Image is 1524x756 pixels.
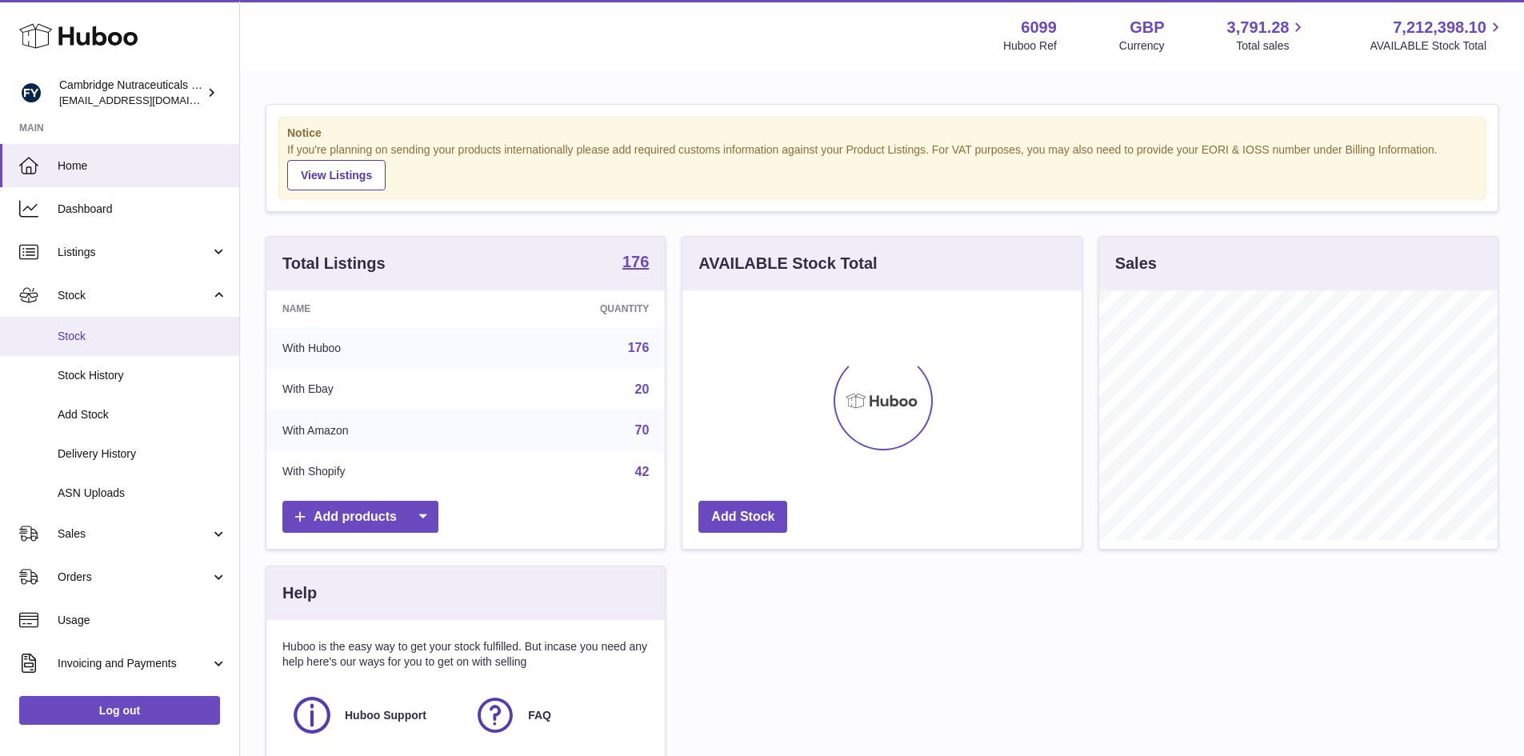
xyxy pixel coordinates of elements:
[59,78,203,108] div: Cambridge Nutraceuticals Ltd
[282,639,649,670] p: Huboo is the easy way to get your stock fulfilled. But incase you need any help here's our ways f...
[58,446,227,462] span: Delivery History
[528,708,551,723] span: FAQ
[698,253,877,274] h3: AVAILABLE Stock Total
[1003,38,1057,54] div: Huboo Ref
[58,158,227,174] span: Home
[58,202,227,217] span: Dashboard
[1393,17,1486,38] span: 7,212,398.10
[635,465,650,478] a: 42
[266,290,485,327] th: Name
[345,708,426,723] span: Huboo Support
[1115,253,1157,274] h3: Sales
[622,254,649,273] a: 176
[19,696,220,725] a: Log out
[1236,38,1307,54] span: Total sales
[1227,17,1290,38] span: 3,791.28
[58,245,210,260] span: Listings
[635,423,650,437] a: 70
[266,369,485,410] td: With Ebay
[622,254,649,270] strong: 176
[1119,38,1165,54] div: Currency
[474,694,641,737] a: FAQ
[287,126,1477,141] strong: Notice
[266,451,485,493] td: With Shopify
[635,382,650,396] a: 20
[1130,17,1164,38] strong: GBP
[58,613,227,628] span: Usage
[19,81,43,105] img: huboo@camnutra.com
[1370,38,1505,54] span: AVAILABLE Stock Total
[58,570,210,585] span: Orders
[628,341,650,354] a: 176
[1021,17,1057,38] strong: 6099
[58,486,227,501] span: ASN Uploads
[58,288,210,303] span: Stock
[59,94,235,106] span: [EMAIL_ADDRESS][DOMAIN_NAME]
[485,290,666,327] th: Quantity
[287,160,386,190] a: View Listings
[282,501,438,534] a: Add products
[282,253,386,274] h3: Total Listings
[58,407,227,422] span: Add Stock
[1370,17,1505,54] a: 7,212,398.10 AVAILABLE Stock Total
[290,694,458,737] a: Huboo Support
[1227,17,1308,54] a: 3,791.28 Total sales
[58,526,210,542] span: Sales
[58,329,227,344] span: Stock
[282,582,317,604] h3: Help
[58,368,227,383] span: Stock History
[287,142,1477,190] div: If you're planning on sending your products internationally please add required customs informati...
[698,501,787,534] a: Add Stock
[266,410,485,451] td: With Amazon
[266,327,485,369] td: With Huboo
[58,656,210,671] span: Invoicing and Payments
